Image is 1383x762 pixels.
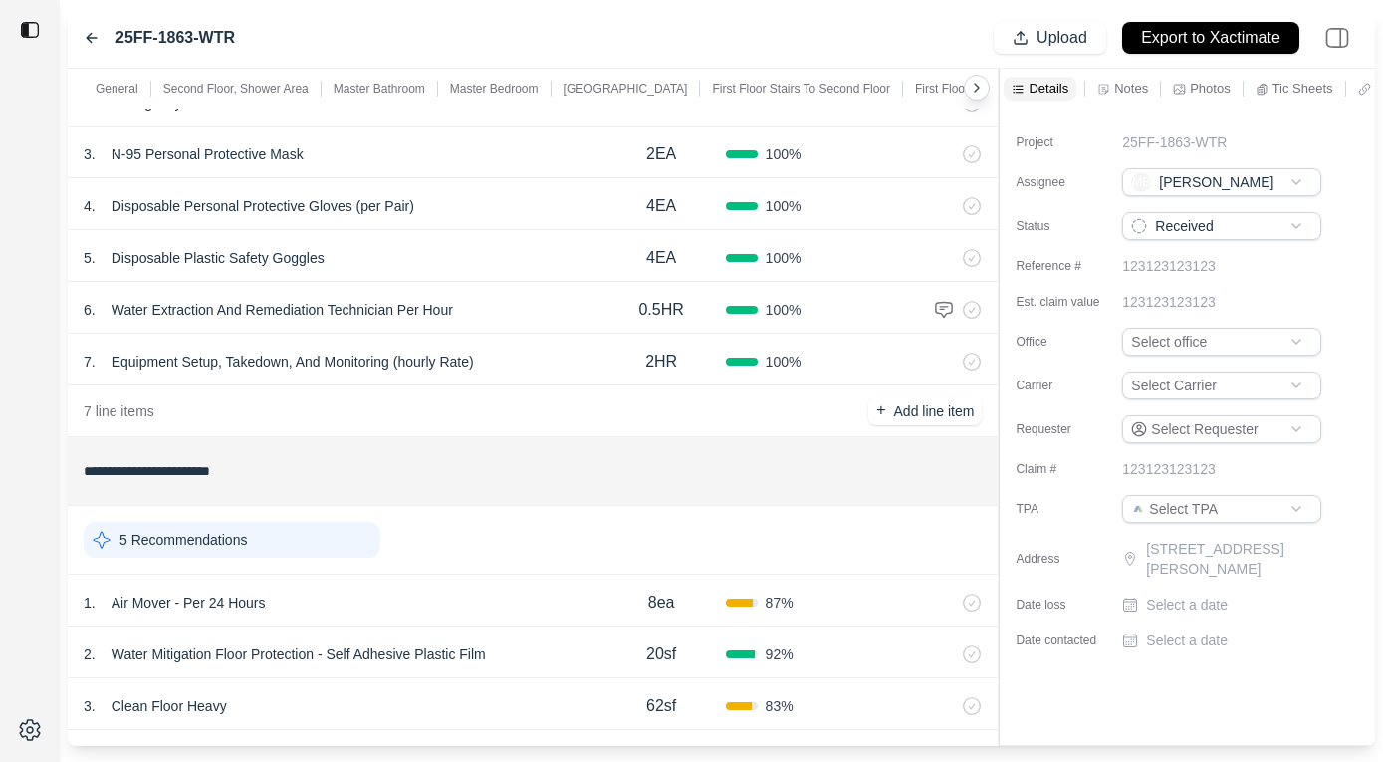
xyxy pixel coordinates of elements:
label: Office [1016,334,1115,350]
label: Reference # [1016,258,1115,274]
span: 83 % [766,696,794,716]
p: Tic Sheets [1272,80,1333,97]
p: Notes [1114,80,1148,97]
label: Est. claim value [1016,294,1115,310]
p: Select a date [1146,631,1228,650]
p: 25FF-1863-WTR [1122,132,1227,152]
p: Water Extraction And Remediation Technician Per Hour [104,296,461,324]
p: 6 . [84,300,96,320]
span: 100 % [766,352,802,372]
p: 123123123123 [1122,459,1215,479]
p: 123123123123 [1122,256,1215,276]
label: Status [1016,218,1115,234]
p: Photos [1190,80,1230,97]
img: toggle sidebar [20,20,40,40]
p: + [876,399,885,422]
label: TPA [1016,501,1115,517]
button: Upload [994,22,1106,54]
p: 0.5HR [638,298,683,322]
span: 87 % [766,593,794,613]
p: 1 . [84,593,96,613]
p: Disposable Personal Protective Gloves (per Pair) [104,192,422,220]
p: Master Bathroom [334,81,425,97]
label: Assignee [1016,174,1115,190]
button: +Add line item [868,397,982,425]
label: Date contacted [1016,633,1115,648]
p: First Floor Kitchen [915,81,1012,97]
p: 2HR [645,350,677,374]
p: 4EA [646,246,676,270]
label: Carrier [1016,378,1115,393]
p: 2 . [84,644,96,664]
p: 2EA [646,142,676,166]
p: 7 line items [84,401,154,421]
p: Upload [1037,27,1087,50]
p: Export to Xactimate [1141,27,1280,50]
p: 4EA [646,194,676,218]
img: comment [934,300,954,320]
p: 5 Recommendations [119,530,247,550]
span: 92 % [766,644,794,664]
label: Requester [1016,421,1115,437]
p: N-95 Personal Protective Mask [104,140,312,168]
span: 100 % [766,144,802,164]
label: Address [1016,551,1115,567]
label: Claim # [1016,461,1115,477]
button: Export to Xactimate [1122,22,1299,54]
p: Clean Floor Heavy [104,692,235,720]
p: 7 . [84,352,96,372]
p: 20sf [646,642,676,666]
p: Details [1029,80,1068,97]
p: First Floor Stairs To Second Floor [712,81,890,97]
p: Disposable Plastic Safety Goggles [104,244,333,272]
p: 4 . [84,196,96,216]
img: right-panel.svg [1315,16,1359,60]
p: 5 . [84,248,96,268]
p: Master Bedroom [450,81,539,97]
p: 62sf [646,694,676,718]
label: Project [1016,134,1115,150]
p: Water Mitigation Floor Protection - Self Adhesive Plastic Film [104,640,494,668]
p: Select a date [1146,595,1228,615]
p: Equipment Setup, Takedown, And Monitoring (hourly Rate) [104,348,482,376]
p: 3 . [84,144,96,164]
p: 8ea [648,591,675,615]
p: Second Floor, Shower Area [163,81,309,97]
label: 25FF-1863-WTR [115,26,235,50]
p: 3 . [84,696,96,716]
p: 123123123123 [1122,292,1215,312]
p: Add line item [894,401,975,421]
span: 100 % [766,248,802,268]
label: Date loss [1016,597,1115,613]
span: 100 % [766,196,802,216]
p: [GEOGRAPHIC_DATA] [564,81,688,97]
span: 100 % [766,300,802,320]
p: [STREET_ADDRESS][PERSON_NAME] [1146,539,1335,579]
p: General [96,81,138,97]
p: Air Mover - Per 24 Hours [104,589,274,617]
